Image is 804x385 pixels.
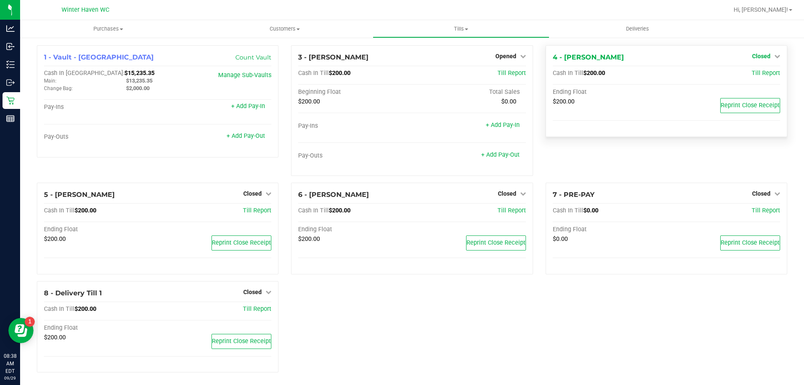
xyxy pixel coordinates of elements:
span: Hi, [PERSON_NAME]! [734,6,788,13]
div: Total Sales [412,88,526,96]
div: Ending Float [553,226,667,233]
span: 4 - [PERSON_NAME] [553,53,624,61]
a: Purchases [20,20,196,38]
inline-svg: Analytics [6,24,15,33]
span: Main: [44,78,57,84]
inline-svg: Inbound [6,42,15,51]
div: Ending Float [298,226,412,233]
span: $15,235.35 [124,70,155,77]
a: Till Report [243,305,271,313]
span: Deliveries [615,25,660,33]
span: $2,000.00 [126,85,149,91]
inline-svg: Inventory [6,60,15,69]
span: $200.00 [75,305,96,313]
a: + Add Pay-Out [227,132,265,140]
inline-svg: Retail [6,96,15,105]
span: Cash In Till [44,207,75,214]
span: Tills [373,25,549,33]
button: Reprint Close Receipt [720,235,780,251]
a: Customers [196,20,373,38]
span: Closed [498,190,516,197]
p: 09/29 [4,375,16,381]
inline-svg: Outbound [6,78,15,87]
a: Till Report [752,207,780,214]
span: 8 - Delivery Till 1 [44,289,102,297]
span: Change Bag: [44,85,73,91]
inline-svg: Reports [6,114,15,123]
span: $200.00 [44,334,66,341]
div: Ending Float [44,226,158,233]
div: Pay-Ins [298,122,412,130]
button: Reprint Close Receipt [466,235,526,251]
span: 5 - [PERSON_NAME] [44,191,115,199]
span: $200.00 [329,70,350,77]
a: + Add Pay-Out [481,151,520,158]
span: Reprint Close Receipt [212,338,271,345]
a: Till Report [752,70,780,77]
a: Deliveries [549,20,726,38]
a: Manage Sub-Vaults [218,72,271,79]
span: $0.00 [583,207,598,214]
span: Cash In Till [298,207,329,214]
a: + Add Pay-In [231,103,265,110]
a: + Add Pay-In [486,121,520,129]
span: Reprint Close Receipt [721,239,780,246]
div: Pay-Outs [44,133,158,141]
span: $0.00 [501,98,516,105]
span: Opened [495,53,516,59]
iframe: Resource center [8,318,33,343]
span: Cash In Till [298,70,329,77]
iframe: Resource center unread badge [25,317,35,327]
div: Ending Float [553,88,667,96]
span: Cash In [GEOGRAPHIC_DATA]: [44,70,124,77]
span: Purchases [20,25,196,33]
div: Beginning Float [298,88,412,96]
span: Reprint Close Receipt [212,239,271,246]
span: 1 - Vault - [GEOGRAPHIC_DATA] [44,53,154,61]
span: Closed [752,190,770,197]
a: Till Report [497,70,526,77]
span: Winter Haven WC [62,6,109,13]
a: Till Report [243,207,271,214]
button: Reprint Close Receipt [211,235,271,251]
span: 7 - PRE-PAY [553,191,595,199]
span: Closed [243,289,262,295]
span: $200.00 [298,235,320,243]
span: Reprint Close Receipt [721,102,780,109]
span: Reprint Close Receipt [466,239,526,246]
a: Count Vault [235,54,271,61]
span: Closed [243,190,262,197]
div: Pay-Outs [298,152,412,160]
div: Pay-Ins [44,103,158,111]
span: Cash In Till [44,305,75,313]
p: 08:38 AM EDT [4,352,16,375]
button: Reprint Close Receipt [211,334,271,349]
a: Tills [373,20,549,38]
button: Reprint Close Receipt [720,98,780,113]
span: $0.00 [553,235,568,243]
span: Cash In Till [553,207,583,214]
span: $200.00 [75,207,96,214]
span: $13,235.35 [126,78,152,84]
span: Customers [197,25,372,33]
span: Closed [752,53,770,59]
span: $200.00 [553,98,575,105]
span: 6 - [PERSON_NAME] [298,191,369,199]
span: Cash In Till [553,70,583,77]
span: $200.00 [44,235,66,243]
span: $200.00 [583,70,605,77]
span: 3 - [PERSON_NAME] [298,53,368,61]
span: $200.00 [298,98,320,105]
a: Till Report [497,207,526,214]
span: $200.00 [329,207,350,214]
div: Ending Float [44,324,158,332]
